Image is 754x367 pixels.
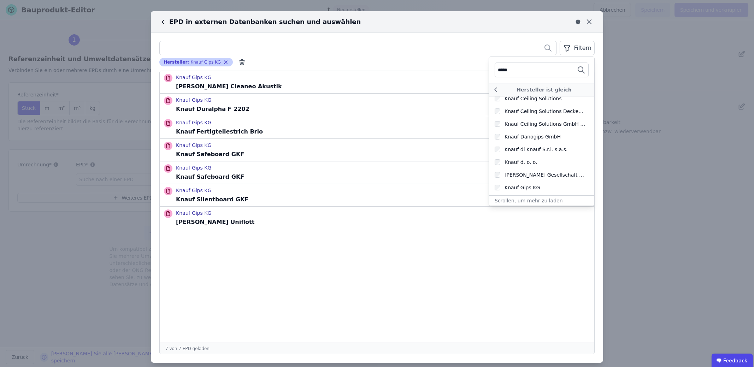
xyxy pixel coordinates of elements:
input: [PERSON_NAME] Gesellschaft m.b.H., [GEOGRAPHIC_DATA] [495,172,500,178]
div: Knauf Danogips GmbH [505,133,561,140]
input: Knauf Ceiling Solutions GmbH & Co. KG [495,121,500,127]
p: Knauf Gips KG [176,142,244,149]
input: Knauf di Knauf S.r.l. s.a.s. [495,147,500,152]
p: Knauf Safeboard GKF [176,150,244,159]
div: Knauf Gips KG [505,184,540,191]
ul: Filtern [489,57,594,206]
input: Knauf d. o. o. [495,159,500,165]
p: Knauf Silentboard GKF [176,195,249,204]
div: 7 von 7 EPD geladen [160,343,594,354]
p: Knauf Fertigteilestrich Brio [176,128,263,136]
p: Knauf Duralpha F 2202 [176,105,249,113]
div: Hersteller ist gleich [500,86,589,93]
p: Knauf Gips KG [176,209,254,217]
p: Knauf Gips KG [176,164,244,171]
p: [PERSON_NAME] Cleaneo Akustik [176,82,282,91]
p: Knauf Gips KG [176,74,282,81]
button: Filtern [560,41,595,55]
div: Scrollen, um mehr zu laden [489,195,594,206]
input: Knauf Danogips GmbH [495,134,500,140]
input: Knauf Ceiling Solutions Deckensysteme GmbH [495,108,500,114]
span: Hersteller : [164,59,189,65]
div: Knauf d. o. o. [505,159,537,166]
p: Knauf Gips KG [176,96,249,103]
p: Knauf Gips KG [176,187,249,194]
p: Knauf Gips KG [176,119,263,126]
div: Knauf Ceiling Solutions GmbH & Co. KG [505,120,586,128]
p: Knauf Safeboard GKF [176,173,244,181]
input: Knauf Ceiling Solutions [495,96,500,101]
p: [PERSON_NAME] Uniflott [176,218,254,226]
div: Knauf Ceiling Solutions Deckensysteme GmbH [505,108,586,115]
span: Knauf Gips KG [190,59,221,65]
div: Knauf Ceiling Solutions [505,95,561,102]
div: EPD in externen Datenbanken suchen und auswählen [159,17,361,27]
input: Knauf Gips KG [495,185,500,190]
div: [PERSON_NAME] Gesellschaft m.b.H., [GEOGRAPHIC_DATA] [505,171,586,178]
div: Knauf di Knauf S.r.l. s.a.s. [505,146,568,153]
